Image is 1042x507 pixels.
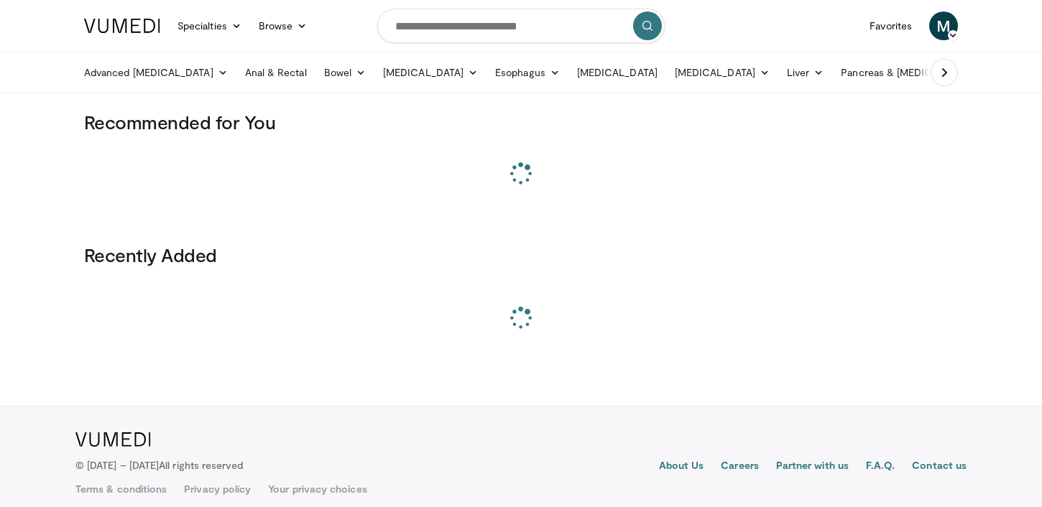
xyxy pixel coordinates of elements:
a: [MEDICAL_DATA] [666,58,778,87]
a: Browse [250,11,316,40]
a: Your privacy choices [268,482,366,496]
span: All rights reserved [159,459,243,471]
h3: Recently Added [84,243,958,266]
a: Esophagus [487,58,568,87]
h3: Recommended for You [84,111,958,134]
a: Pancreas & [MEDICAL_DATA] [832,58,1000,87]
a: Bowel [315,58,374,87]
a: Specialties [169,11,250,40]
a: Anal & Rectal [236,58,315,87]
a: Partner with us [776,458,849,475]
a: Careers [721,458,759,475]
a: Liver [778,58,832,87]
a: Terms & conditions [75,482,167,496]
a: Privacy policy [184,482,251,496]
img: VuMedi Logo [84,19,160,33]
p: © [DATE] – [DATE] [75,458,244,473]
a: F.A.Q. [866,458,895,475]
input: Search topics, interventions [377,9,665,43]
a: [MEDICAL_DATA] [568,58,666,87]
a: About Us [659,458,704,475]
a: Contact us [912,458,967,475]
a: Advanced [MEDICAL_DATA] [75,58,236,87]
a: [MEDICAL_DATA] [374,58,487,87]
a: Favorites [861,11,921,40]
img: VuMedi Logo [75,432,151,447]
a: M [929,11,958,40]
